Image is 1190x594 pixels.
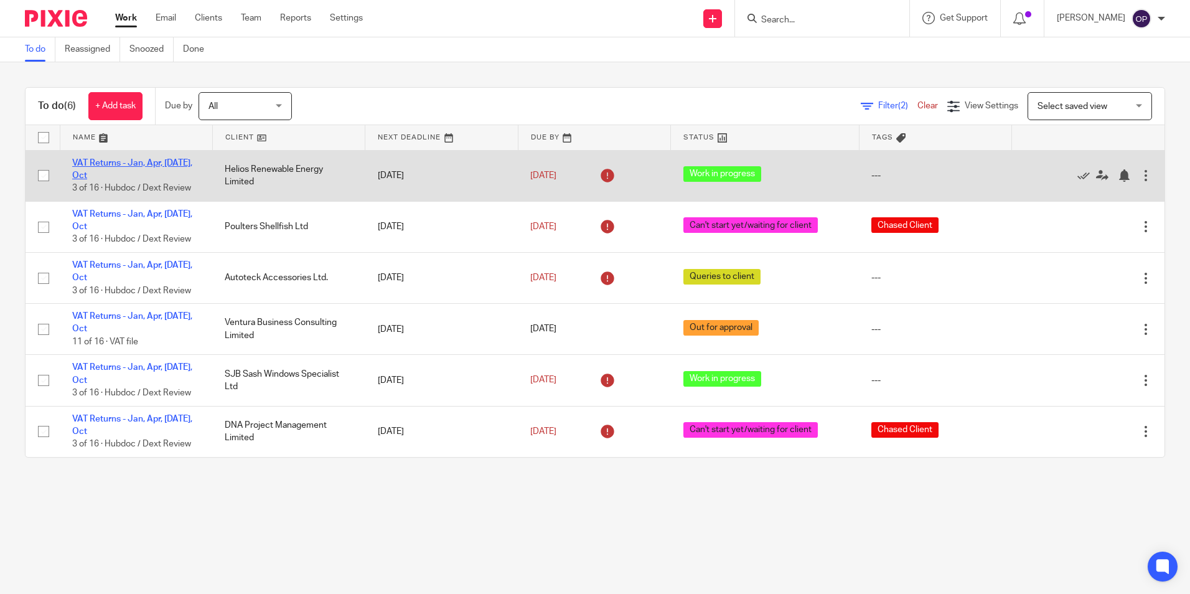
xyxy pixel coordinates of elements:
td: Ventura Business Consulting Limited [212,304,365,355]
span: Get Support [940,14,988,22]
a: To do [25,37,55,62]
span: (2) [898,101,908,110]
span: Work in progress [683,166,761,182]
a: Clients [195,12,222,24]
span: Chased Client [871,217,939,233]
a: Reassigned [65,37,120,62]
span: [DATE] [530,427,556,436]
td: DNA Project Management Limited [212,406,365,457]
span: [DATE] [530,222,556,231]
span: Chased Client [871,422,939,438]
td: [DATE] [365,304,518,355]
td: [DATE] [365,252,518,303]
td: SJB Sash Windows Specialist Ltd [212,355,365,406]
span: Can't start yet/waiting for client [683,422,818,438]
td: [DATE] [365,201,518,252]
a: Done [183,37,213,62]
span: Queries to client [683,269,761,285]
span: [DATE] [530,325,556,334]
a: VAT Returns - Jan, Apr, [DATE], Oct [72,363,192,384]
a: Reports [280,12,311,24]
span: Work in progress [683,371,761,387]
p: Due by [165,100,192,112]
td: Poulters Shellfish Ltd [212,201,365,252]
span: Tags [872,134,893,141]
td: [DATE] [365,406,518,457]
span: All [208,102,218,111]
a: Snoozed [129,37,174,62]
span: 3 of 16 · Hubdoc / Dext Review [72,440,191,448]
a: VAT Returns - Jan, Apr, [DATE], Oct [72,159,192,180]
td: [DATE] [365,355,518,406]
span: View Settings [965,101,1018,110]
span: 3 of 16 · Hubdoc / Dext Review [72,286,191,295]
h1: To do [38,100,76,113]
a: Clear [917,101,938,110]
span: [DATE] [530,171,556,180]
a: Email [156,12,176,24]
img: svg%3E [1131,9,1151,29]
a: Team [241,12,261,24]
a: VAT Returns - Jan, Apr, [DATE], Oct [72,261,192,282]
input: Search [760,15,872,26]
span: Can't start yet/waiting for client [683,217,818,233]
span: Select saved view [1038,102,1107,111]
td: Helios Renewable Energy Limited [212,150,365,201]
a: Settings [330,12,363,24]
a: Work [115,12,137,24]
td: [DATE] [365,150,518,201]
span: Out for approval [683,320,759,336]
span: (6) [64,101,76,111]
span: 3 of 16 · Hubdoc / Dext Review [72,389,191,397]
a: VAT Returns - Jan, Apr, [DATE], Oct [72,210,192,231]
a: Mark as done [1077,169,1096,182]
img: Pixie [25,10,87,27]
div: --- [871,271,999,284]
span: 3 of 16 · Hubdoc / Dext Review [72,235,191,244]
div: --- [871,169,999,182]
a: + Add task [88,92,143,120]
div: --- [871,323,999,336]
span: [DATE] [530,376,556,385]
span: 11 of 16 · VAT file [72,337,138,346]
div: --- [871,374,999,387]
span: 3 of 16 · Hubdoc / Dext Review [72,184,191,192]
td: Autoteck Accessories Ltd. [212,252,365,303]
p: [PERSON_NAME] [1057,12,1125,24]
span: [DATE] [530,273,556,282]
a: VAT Returns - Jan, Apr, [DATE], Oct [72,312,192,333]
span: Filter [878,101,917,110]
a: VAT Returns - Jan, Apr, [DATE], Oct [72,415,192,436]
